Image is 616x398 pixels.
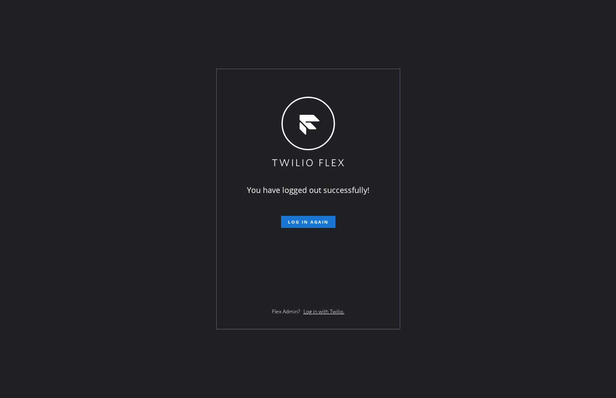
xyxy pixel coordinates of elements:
[272,308,300,315] span: Flex Admin?
[288,219,329,225] span: Log in again
[247,185,370,195] span: You have logged out successfully!
[303,308,344,315] a: Log in with Twilio.
[281,216,335,228] button: Log in again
